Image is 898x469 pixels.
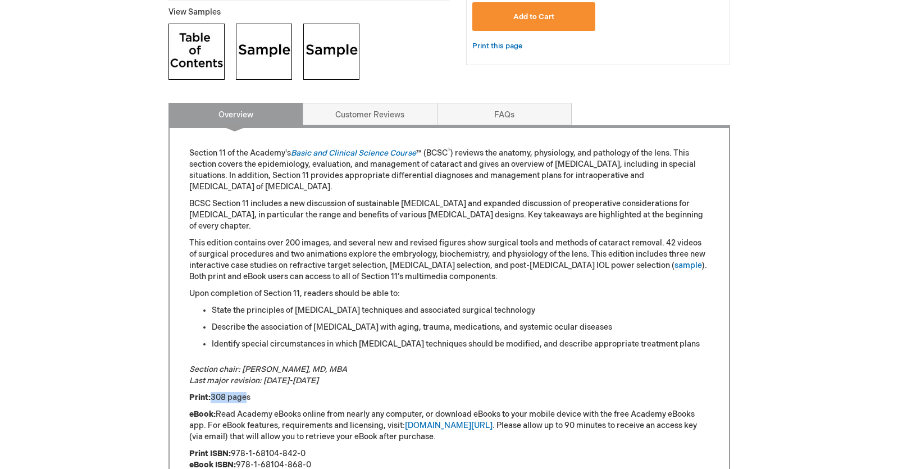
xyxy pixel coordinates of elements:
[168,103,303,125] a: Overview
[189,392,709,403] p: 308 pages
[189,376,318,385] em: Last major revision: [DATE]-[DATE]
[674,261,702,270] a: sample
[472,2,596,31] button: Add to Cart
[189,148,709,193] p: Section 11 of the Academy's ™ (BCSC ) reviews the anatomy, physiology, and pathology of the lens....
[189,238,709,283] p: This edition contains over 200 images, and several new and revised figures show surgical tools an...
[513,12,554,21] span: Add to Cart
[437,103,572,125] a: FAQs
[189,449,231,458] strong: Print ISBN:
[405,421,493,430] a: [DOMAIN_NAME][URL]
[168,24,225,80] img: Click to view
[189,393,211,402] strong: Print:
[189,409,216,419] strong: eBook:
[212,339,709,350] li: Identify special circumstances in which [MEDICAL_DATA] techniques should be modified, and describ...
[303,103,437,125] a: Customer Reviews
[472,39,522,53] a: Print this page
[212,322,709,333] li: Describe the association of [MEDICAL_DATA] with aging, trauma, medications, and systemic ocular d...
[189,365,347,374] em: Section chair: [PERSON_NAME], MD, MBA
[236,24,292,80] img: Click to view
[291,148,416,158] a: Basic and Clinical Science Course
[189,198,709,232] p: BCSC Section 11 includes a new discussion of sustainable [MEDICAL_DATA] and expanded discussion o...
[189,409,709,443] p: Read Academy eBooks online from nearly any computer, or download eBooks to your mobile device wit...
[303,24,359,80] img: Click to view
[448,148,450,154] sup: ®
[212,305,709,316] li: State the principles of [MEDICAL_DATA] techniques and associated surgical technology
[168,7,449,18] p: View Samples
[189,288,709,299] p: Upon completion of Section 11, readers should be able to:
